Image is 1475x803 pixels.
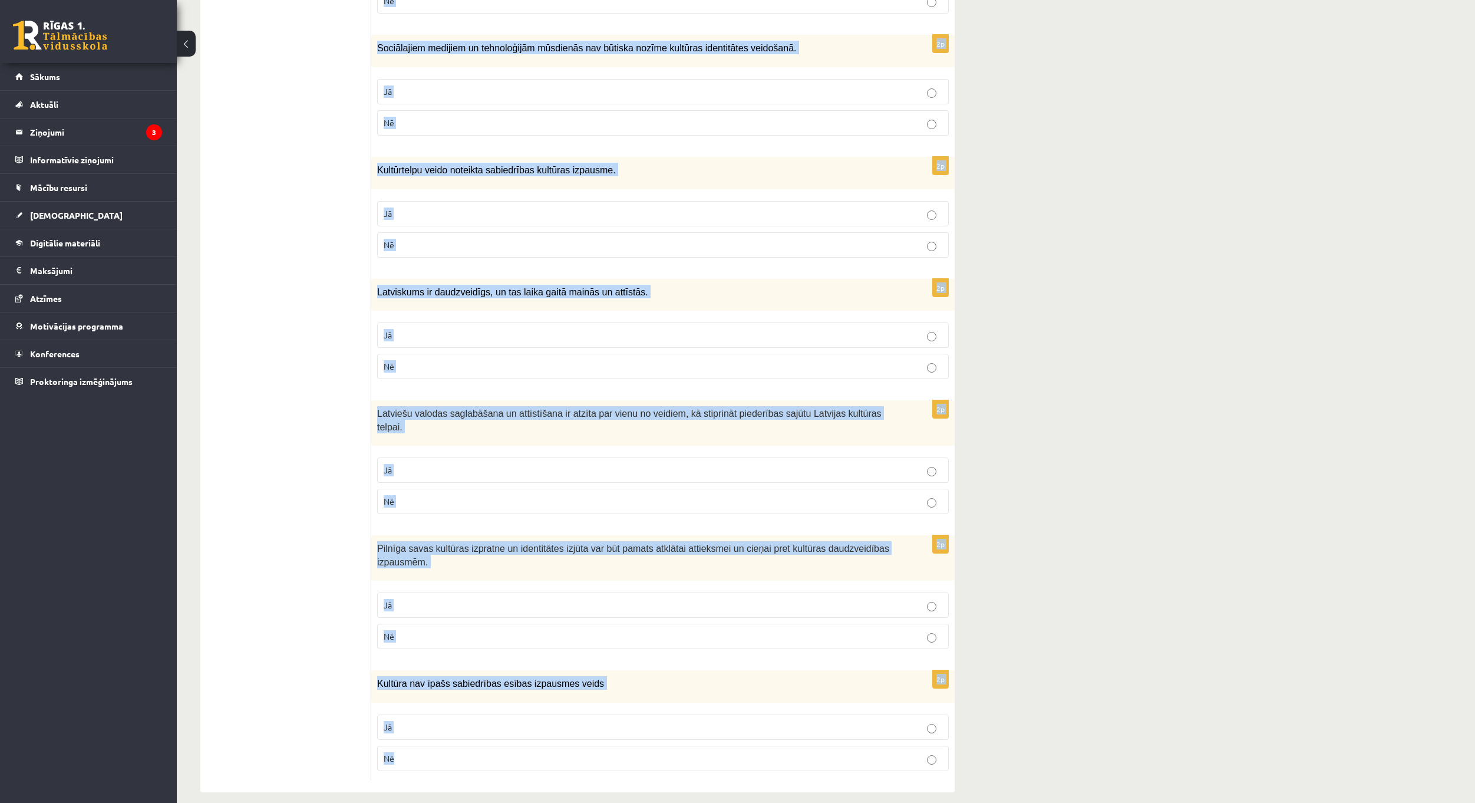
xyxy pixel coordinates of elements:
[15,91,162,118] a: Aktuāli
[30,99,58,110] span: Aktuāli
[146,124,162,140] i: 3
[384,239,394,250] span: Nē
[927,88,936,98] input: Jā
[927,467,936,476] input: Jā
[927,242,936,251] input: Nē
[932,400,949,419] p: 2p
[13,21,107,50] a: Rīgas 1. Tālmācības vidusskola
[15,229,162,256] a: Digitālie materiāli
[384,86,392,97] span: Jā
[30,146,162,173] legend: Informatīvie ziņojumi
[15,368,162,395] a: Proktoringa izmēģinājums
[377,544,889,567] span: Pilnīga savas kultūras izpratne un identitātes izjūta var būt pamats atklātai attieksmei un cieņa...
[30,376,133,387] span: Proktoringa izmēģinājums
[377,409,882,432] span: Latviešu valodas saglabāšana un attīstīšana ir atzīta par vienu no veidiem, kā stiprināt piederīb...
[15,119,162,146] a: Ziņojumi3
[15,257,162,284] a: Maksājumi
[384,600,392,610] span: Jā
[30,348,80,359] span: Konferences
[927,120,936,129] input: Nē
[30,238,100,248] span: Digitālie materiāli
[30,257,162,284] legend: Maksājumi
[377,43,797,53] span: Sociālajiem medijiem un tehnoloģijām mūsdienās nav būtiska nozīme kultūras identitātes veidošanā.
[932,535,949,554] p: 2p
[15,63,162,90] a: Sākums
[15,312,162,340] a: Motivācijas programma
[15,202,162,229] a: [DEMOGRAPHIC_DATA]
[927,332,936,341] input: Jā
[30,71,60,82] span: Sākums
[377,165,616,175] span: Kultūrtelpu veido noteikta sabiedrības kultūras izpausme.
[927,633,936,643] input: Nē
[927,602,936,611] input: Jā
[30,321,123,331] span: Motivācijas programma
[15,174,162,201] a: Mācību resursi
[927,363,936,373] input: Nē
[927,755,936,765] input: Nē
[30,210,123,221] span: [DEMOGRAPHIC_DATA]
[932,278,949,297] p: 2p
[377,679,604,689] span: Kultūra nav īpašs sabiedrības esības izpausmes veids
[377,287,648,297] span: Latviskums ir daudzveidīgs, un tas laika gaitā mainās un attīstās.
[15,285,162,312] a: Atzīmes
[927,210,936,220] input: Jā
[30,119,162,146] legend: Ziņojumi
[15,146,162,173] a: Informatīvie ziņojumi
[30,182,87,193] span: Mācību resursi
[384,361,394,371] span: Nē
[15,340,162,367] a: Konferences
[384,631,394,641] span: Nē
[384,753,394,763] span: Nē
[384,208,392,219] span: Jā
[932,34,949,53] p: 2p
[927,498,936,508] input: Nē
[384,496,394,506] span: Nē
[384,330,392,340] span: Jā
[384,117,394,128] span: Nē
[384,722,392,732] span: Jā
[927,724,936,733] input: Jā
[30,293,62,304] span: Atzīmes
[932,156,949,175] p: 2p
[932,670,949,689] p: 2p
[384,465,392,475] span: Jā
